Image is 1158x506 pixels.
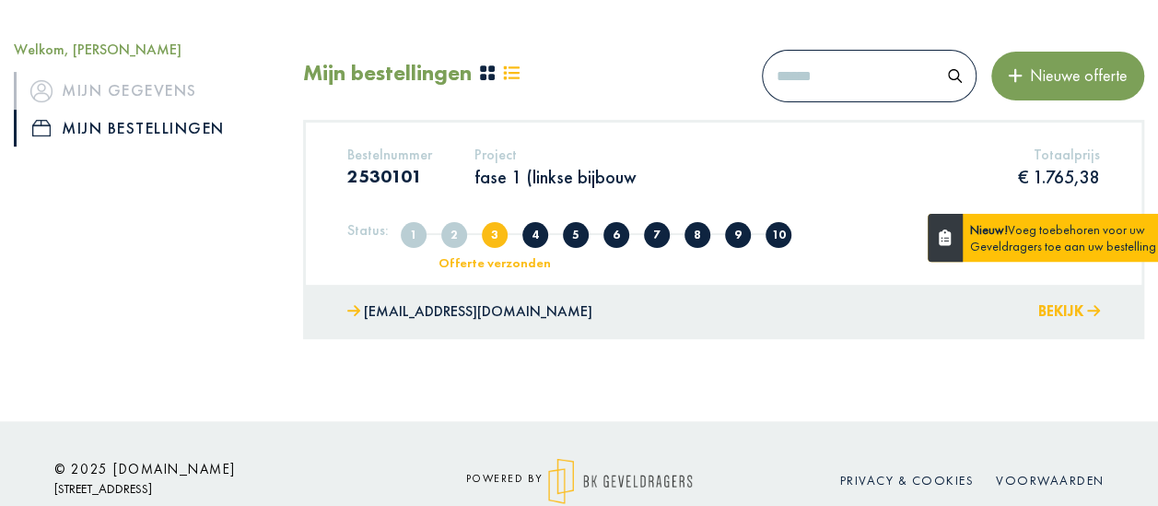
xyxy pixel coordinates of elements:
[14,72,275,109] a: iconMijn gegevens
[725,222,751,248] span: Klaar voor levering/afhaling
[644,222,670,248] span: In productie
[474,146,637,163] h5: Project
[441,222,467,248] span: Volledig
[414,458,745,504] div: powered by
[991,52,1144,100] button: Nieuwe offerte
[54,477,386,500] p: [STREET_ADDRESS]
[30,80,53,102] img: icon
[603,222,629,248] span: Offerte goedgekeurd
[522,222,548,248] span: Offerte in overleg
[970,221,1008,238] strong: Nieuw!
[840,472,975,488] a: Privacy & cookies
[303,60,472,87] h2: Mijn bestellingen
[347,221,389,239] h5: Status:
[14,41,275,58] h5: Welkom, [PERSON_NAME]
[347,299,592,325] a: [EMAIL_ADDRESS][DOMAIN_NAME]
[419,256,571,269] div: Offerte verzonden
[54,461,386,477] h6: © 2025 [DOMAIN_NAME]
[1038,299,1100,325] button: Bekijk
[548,458,693,504] img: logo
[684,222,710,248] span: In nabehandeling
[1018,146,1100,163] h5: Totaalprijs
[474,165,637,189] p: fase 1 (linkse bijbouw
[347,146,432,163] h5: Bestelnummer
[1018,165,1100,189] p: € 1.765,38
[996,472,1105,488] a: Voorwaarden
[563,222,589,248] span: Offerte afgekeurd
[948,69,962,83] img: search.svg
[32,120,51,136] img: icon
[766,222,791,248] span: Geleverd/afgehaald
[1023,65,1128,86] span: Nieuwe offerte
[401,222,427,248] span: Aangemaakt
[347,165,432,187] h3: 2530101
[14,110,275,147] a: iconMijn bestellingen
[482,222,508,248] span: Offerte verzonden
